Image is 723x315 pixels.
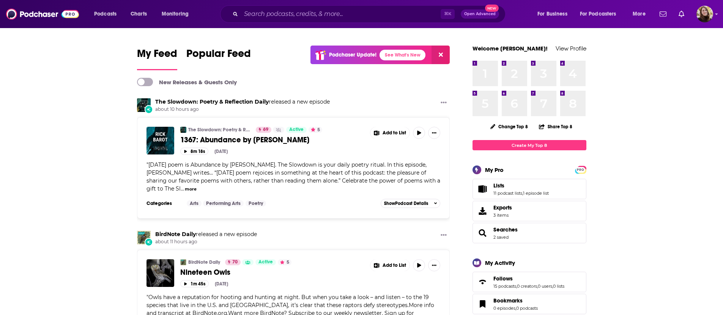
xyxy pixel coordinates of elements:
span: Lists [493,182,504,189]
a: Popular Feed [186,47,251,70]
span: Show Podcast Details [384,201,428,206]
span: Podcasts [94,9,117,19]
h3: Categories [146,200,181,206]
span: New [485,5,499,12]
span: Bookmarks [473,294,586,314]
a: 0 podcasts [516,306,538,311]
h3: released a new episode [155,231,257,238]
input: Search podcasts, credits, & more... [241,8,441,20]
span: Logged in as katiefuchs [696,6,713,22]
span: Lists [473,179,586,199]
button: open menu [532,8,577,20]
img: The Slowdown: Poetry & Reflection Daily [137,98,151,112]
span: Follows [473,272,586,292]
span: , [516,283,517,289]
a: Follows [493,275,564,282]
span: Exports [493,204,512,211]
button: Share Top 8 [539,119,573,134]
img: User Profile [696,6,713,22]
span: Add to List [383,130,406,136]
a: Create My Top 8 [473,140,586,150]
a: PRO [576,167,585,172]
span: " [146,161,440,192]
span: For Business [537,9,567,19]
a: The Slowdown: Poetry & Reflection Daily [155,98,269,105]
button: Show More Button [428,127,440,139]
a: 70 [225,259,241,265]
span: Bookmarks [493,297,523,304]
span: about 11 hours ago [155,239,257,245]
a: Bookmarks [475,299,490,309]
span: Nineteen Owls [180,268,230,277]
p: Podchaser Update! [329,52,376,58]
button: open menu [156,8,198,20]
button: open menu [575,8,627,20]
button: 1m 45s [180,280,209,287]
img: Nineteen Owls [146,259,174,287]
button: Show More Button [438,231,450,240]
span: 3 items [493,213,512,218]
span: 69 [263,126,268,134]
div: New Episode [145,238,153,246]
a: Lists [493,182,549,189]
img: BirdNote Daily [137,231,151,244]
a: Show notifications dropdown [676,8,687,20]
div: [DATE] [214,149,228,154]
span: Follows [493,275,513,282]
a: Active [286,127,307,133]
img: Podchaser - Follow, Share and Rate Podcasts [6,7,79,21]
button: ShowPodcast Details [381,199,441,208]
span: [DATE] poem is Abundance by [PERSON_NAME]. The Slowdown is your daily poetry ritual. In this epis... [146,161,440,192]
a: Welcome [PERSON_NAME]! [473,45,548,52]
button: 8m 18s [180,148,208,155]
a: 0 lists [553,283,564,289]
span: Active [258,258,273,266]
a: View Profile [556,45,586,52]
div: My Pro [485,166,504,173]
span: ⌘ K [441,9,455,19]
div: My Activity [485,259,515,266]
button: Change Top 8 [486,122,533,131]
button: Show More Button [428,259,440,271]
a: Bookmarks [493,297,538,304]
button: Show profile menu [696,6,713,22]
button: open menu [89,8,126,20]
span: Active [289,126,304,134]
a: Show notifications dropdown [657,8,669,20]
a: 11 podcast lists [493,191,522,196]
button: 5 [278,259,291,265]
a: My Feed [137,47,177,70]
a: 15 podcasts [493,283,516,289]
span: 70 [232,258,238,266]
a: BirdNote Daily [155,231,196,238]
a: Searches [475,228,490,238]
span: Monitoring [162,9,189,19]
div: New Episode [145,105,153,113]
a: New Releases & Guests Only [137,78,237,86]
a: 1 episode list [523,191,549,196]
img: The Slowdown: Poetry & Reflection Daily [180,127,186,133]
a: Charts [126,8,151,20]
a: BirdNote Daily [188,259,220,265]
span: Charts [131,9,147,19]
a: Searches [493,226,518,233]
a: The Slowdown: Poetry & Reflection Daily [188,127,251,133]
a: Arts [187,200,202,206]
a: 1367: Abundance by [PERSON_NAME] [180,135,365,145]
button: open menu [627,8,655,20]
h3: released a new episode [155,98,330,106]
span: My Feed [137,47,177,65]
button: more [185,186,197,192]
a: See What's New [380,50,425,60]
a: 1367: Abundance by Rick Barot [146,127,174,154]
a: BirdNote Daily [180,259,186,265]
span: Open Advanced [464,12,496,16]
a: Follows [475,277,490,287]
a: 69 [256,127,271,133]
span: , [537,283,538,289]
